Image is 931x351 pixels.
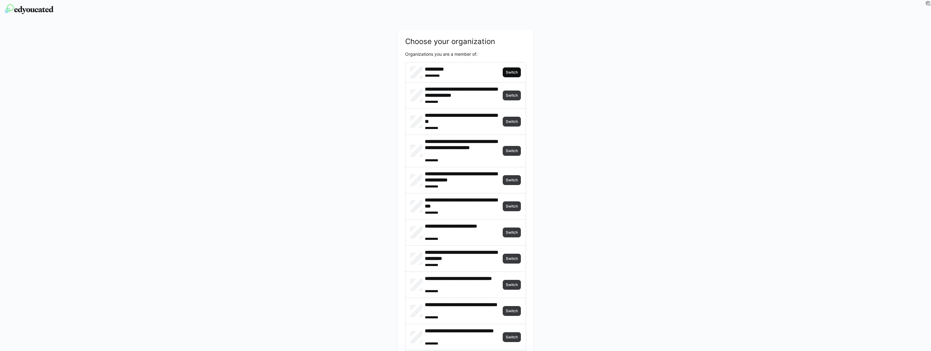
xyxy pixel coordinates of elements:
span: Switch [505,178,518,183]
button: Switch [503,117,521,127]
button: Switch [503,91,521,100]
span: Switch [505,335,518,340]
button: Switch [503,254,521,264]
span: Switch [505,148,518,153]
h2: Choose your organization [405,37,526,46]
button: Switch [503,306,521,316]
button: Switch [503,67,521,77]
button: Switch [503,280,521,290]
button: Switch [503,332,521,342]
button: Switch [503,228,521,237]
p: Organizations you are a member of: [405,51,526,57]
button: Switch [503,175,521,185]
span: Switch [505,230,518,235]
span: Switch [505,119,518,124]
span: Switch [505,70,518,75]
span: Switch [505,282,518,287]
button: Switch [503,146,521,156]
span: Switch [505,309,518,313]
span: Switch [505,256,518,261]
button: Switch [503,201,521,211]
img: edyoucated [5,4,54,14]
span: Switch [505,93,518,98]
span: Switch [505,204,518,209]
